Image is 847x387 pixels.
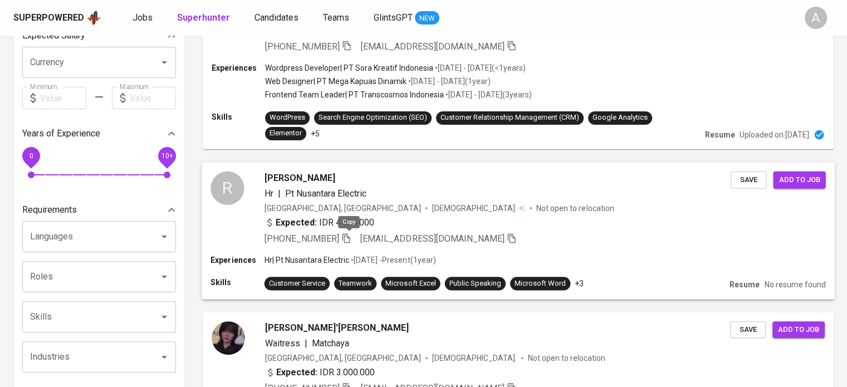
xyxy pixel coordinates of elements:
a: GlintsGPT NEW [374,11,439,25]
input: Value [40,87,86,109]
p: +3 [575,278,584,289]
p: • [DATE] - [DATE] ( 1 year ) [407,76,491,87]
div: Public Speaking [449,278,501,289]
p: Skills [210,277,264,288]
span: 0 [29,152,33,160]
span: | [305,337,307,350]
input: Value [130,87,176,109]
div: Microsoft Excel [385,278,435,289]
span: [PERSON_NAME] [265,171,335,184]
img: app logo [86,9,101,26]
p: No resume found [764,279,825,290]
div: IDR 4.000.000 [265,215,375,229]
p: +5 [311,128,320,139]
p: Hr | Pt Nusantara Electric [265,254,349,266]
span: Candidates [254,12,298,23]
a: Teams [323,11,351,25]
p: Not open to relocation [528,352,605,364]
span: [PHONE_NUMBER] [265,41,340,52]
p: Years of Experience [22,127,100,140]
span: Waitress [265,338,300,349]
p: • [DATE] - Present ( 1 year ) [349,254,435,266]
div: A [805,7,827,29]
p: Web Designer | PT Mega Kapuas Dinamik [265,76,407,87]
a: R[PERSON_NAME]Hr|Pt Nusantara Electric[GEOGRAPHIC_DATA], [GEOGRAPHIC_DATA][DEMOGRAPHIC_DATA] Not ... [203,163,834,299]
div: Years of Experience [22,123,176,145]
span: Jobs [133,12,153,23]
p: Experiences [210,254,264,266]
p: Expected Salary [22,29,85,42]
span: Save [736,324,760,336]
div: [GEOGRAPHIC_DATA], [GEOGRAPHIC_DATA] [265,202,421,213]
div: IDR 3.000.000 [265,366,375,379]
p: Resume [705,129,735,140]
button: Add to job [773,171,825,188]
span: NEW [415,13,439,24]
button: Add to job [772,321,825,339]
p: • [DATE] - [DATE] ( 3 years ) [444,89,532,100]
div: Customer Relationship Management (CRM) [440,112,579,123]
button: Open [156,349,172,365]
p: Requirements [22,203,77,217]
div: Microsoft Word [515,278,566,289]
img: 363b9b6623b615724eedc26b2b96f64d.jpg [212,321,245,355]
span: 10+ [161,152,173,160]
div: WordPress [270,112,305,123]
span: Matchaya [312,338,349,349]
span: [EMAIL_ADDRESS][DOMAIN_NAME] [361,41,505,52]
button: Save [730,321,766,339]
div: Elementor [270,128,302,139]
button: Save [731,171,766,188]
b: Expected: [276,366,317,379]
p: Frontend Team Leader | PT Transcosmos Indonesia [265,89,444,100]
div: Teamwork [339,278,372,289]
span: Hr [265,188,273,198]
div: Google Analytics [593,112,648,123]
div: [GEOGRAPHIC_DATA], [GEOGRAPHIC_DATA] [265,352,421,364]
span: Add to job [779,173,820,186]
p: Uploaded on [DATE] [740,129,809,140]
button: Open [156,309,172,325]
b: Superhunter [177,12,230,23]
b: Expected: [276,215,317,229]
div: Requirements [22,199,176,221]
div: Expected Salary [22,25,176,47]
span: Save [736,173,761,186]
button: Open [156,55,172,70]
button: Open [156,269,172,285]
p: Wordpress Developer | PT Sora Kreatif Indonesia [265,62,433,74]
a: Candidates [254,11,301,25]
p: Experiences [212,62,265,74]
span: Add to job [778,324,819,336]
span: [PHONE_NUMBER] [265,233,339,244]
span: [PERSON_NAME]'[PERSON_NAME] [265,321,409,335]
div: R [210,171,244,204]
span: [EMAIL_ADDRESS][DOMAIN_NAME] [360,233,505,244]
a: Superpoweredapp logo [13,9,101,26]
span: [DEMOGRAPHIC_DATA] [432,352,517,364]
span: | [278,187,281,200]
a: Superhunter [177,11,232,25]
span: Teams [323,12,349,23]
a: Jobs [133,11,155,25]
p: Not open to relocation [536,202,614,213]
p: Resume [730,279,760,290]
span: GlintsGPT [374,12,413,23]
div: Superpowered [13,12,84,25]
span: [DEMOGRAPHIC_DATA] [432,202,517,213]
span: Pt Nusantara Electric [285,188,366,198]
button: Open [156,229,172,244]
div: Customer Service [269,278,325,289]
p: Skills [212,111,265,123]
p: • [DATE] - [DATE] ( <1 years ) [433,62,526,74]
div: Search Engine Optimization (SEO) [319,112,427,123]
